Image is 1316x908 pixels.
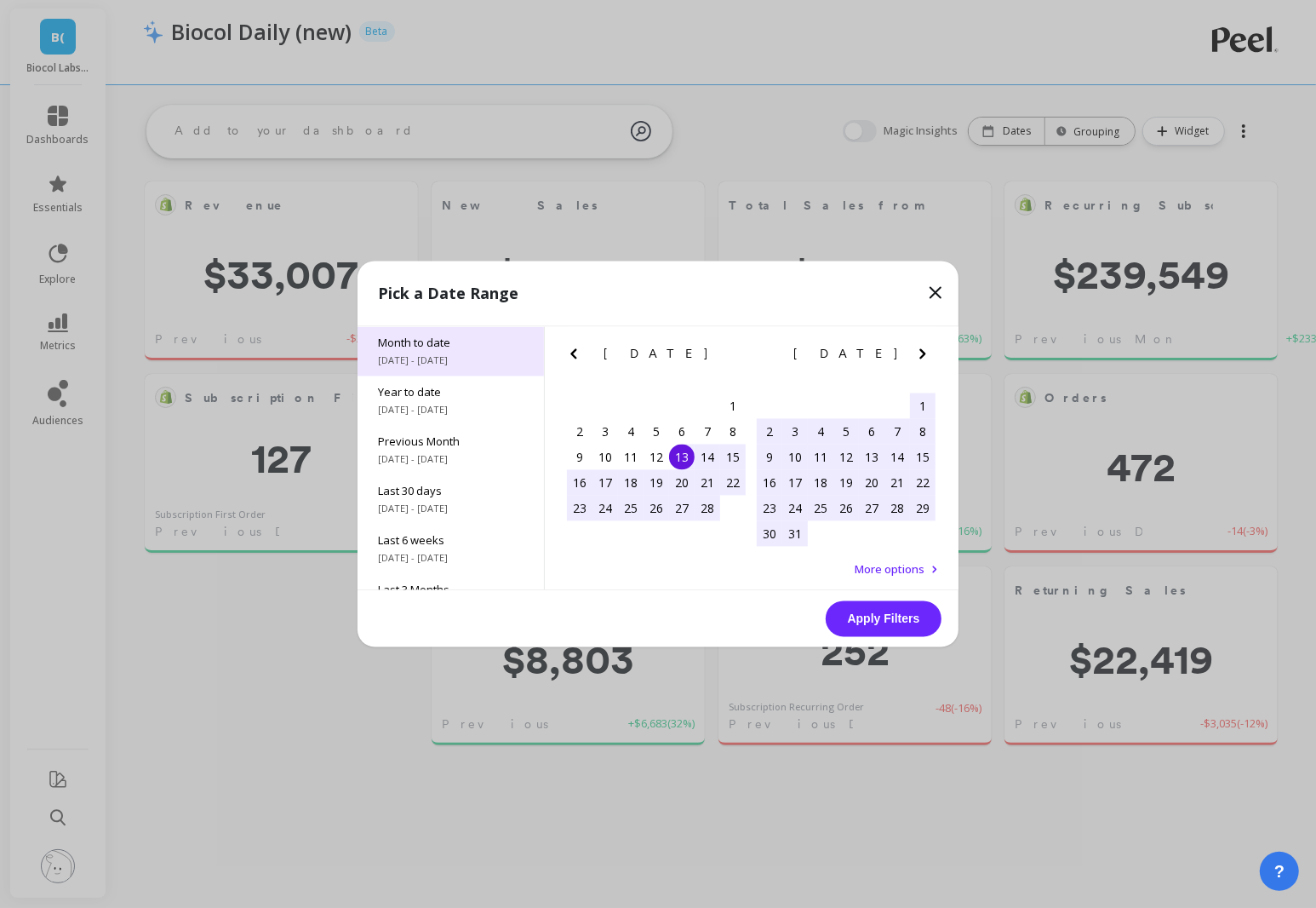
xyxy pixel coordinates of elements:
[757,470,782,496] div: Choose Sunday, March 16th, 2025
[378,282,518,306] p: Pick a Date Range
[808,445,833,470] div: Choose Tuesday, March 11th, 2025
[910,394,936,419] div: Choose Saturday, March 1st, 2025
[910,419,936,445] div: Choose Saturday, March 8th, 2025
[669,419,695,445] div: Choose Thursday, February 6th, 2025
[859,496,884,521] div: Choose Thursday, March 27th, 2025
[567,394,746,521] div: month 2025-02
[757,445,782,470] div: Choose Sunday, March 9th, 2025
[720,445,746,470] div: Choose Saturday, February 15th, 2025
[1260,852,1299,891] button: ?
[695,470,720,496] div: Choose Friday, February 21st, 2025
[833,445,859,470] div: Choose Wednesday, March 12th, 2025
[644,496,669,521] div: Choose Wednesday, February 26th, 2025
[1274,859,1285,883] span: ?
[757,496,782,521] div: Choose Sunday, March 23rd, 2025
[910,496,936,521] div: Choose Saturday, March 29th, 2025
[782,470,808,496] div: Choose Monday, March 17th, 2025
[378,434,524,450] span: Previous Month
[378,583,524,598] span: Last 3 Months
[859,445,884,470] div: Choose Thursday, March 13th, 2025
[859,470,884,496] div: Choose Thursday, March 20th, 2025
[567,470,592,496] div: Choose Sunday, February 16th, 2025
[592,470,618,496] div: Choose Monday, February 17th, 2025
[884,419,910,445] div: Choose Friday, March 7th, 2025
[592,419,618,445] div: Choose Monday, February 3rd, 2025
[669,470,695,496] div: Choose Thursday, February 20th, 2025
[723,344,750,371] button: Next Month
[564,344,591,371] button: Previous Month
[618,496,644,521] div: Choose Tuesday, February 25th, 2025
[378,404,524,417] span: [DATE] - [DATE]
[782,419,808,445] div: Choose Monday, March 3rd, 2025
[378,533,524,549] span: Last 6 weeks
[592,496,618,521] div: Choose Monday, February 24th, 2025
[720,394,746,419] div: Choose Saturday, February 1st, 2025
[378,385,524,400] span: Year to date
[757,394,936,547] div: month 2025-03
[884,496,910,521] div: Choose Friday, March 28th, 2025
[782,445,808,470] div: Choose Monday, March 10th, 2025
[884,445,910,470] div: Choose Friday, March 14th, 2025
[567,445,592,470] div: Choose Sunday, February 9th, 2025
[910,470,936,496] div: Choose Saturday, March 22nd, 2025
[782,521,808,547] div: Choose Monday, March 31st, 2025
[695,419,720,445] div: Choose Friday, February 7th, 2025
[618,470,644,496] div: Choose Tuesday, February 18th, 2025
[378,354,524,368] span: [DATE] - [DATE]
[855,562,924,578] span: More options
[793,348,900,361] span: [DATE]
[808,470,833,496] div: Choose Tuesday, March 18th, 2025
[753,344,781,371] button: Previous Month
[669,496,695,521] div: Choose Thursday, February 27th, 2025
[567,419,592,445] div: Choose Sunday, February 2nd, 2025
[884,470,910,496] div: Choose Friday, March 21st, 2025
[695,445,720,470] div: Choose Friday, February 14th, 2025
[833,496,859,521] div: Choose Wednesday, March 26th, 2025
[720,419,746,445] div: Choose Saturday, February 8th, 2025
[757,521,782,547] div: Choose Sunday, March 30th, 2025
[808,419,833,445] div: Choose Tuesday, March 4th, 2025
[378,484,524,499] span: Last 30 days
[378,453,524,467] span: [DATE] - [DATE]
[757,419,782,445] div: Choose Sunday, March 2nd, 2025
[378,503,524,516] span: [DATE] - [DATE]
[604,348,710,361] span: [DATE]
[567,496,592,521] div: Choose Sunday, February 23rd, 2025
[618,419,644,445] div: Choose Tuesday, February 4th, 2025
[695,496,720,521] div: Choose Friday, February 28th, 2025
[592,445,618,470] div: Choose Monday, February 10th, 2025
[644,470,669,496] div: Choose Wednesday, February 19th, 2025
[808,496,833,521] div: Choose Tuesday, March 25th, 2025
[618,445,644,470] div: Choose Tuesday, February 11th, 2025
[910,445,936,470] div: Choose Saturday, March 15th, 2025
[833,419,859,445] div: Choose Wednesday, March 5th, 2025
[782,496,808,521] div: Choose Monday, March 24th, 2025
[644,445,669,470] div: Choose Wednesday, February 12th, 2025
[859,419,884,445] div: Choose Thursday, March 6th, 2025
[669,445,695,470] div: Choose Thursday, February 13th, 2025
[644,419,669,445] div: Choose Wednesday, February 5th, 2025
[378,336,524,351] span: Month to date
[913,344,940,371] button: Next Month
[833,470,859,496] div: Choose Wednesday, March 19th, 2025
[826,601,941,637] button: Apply Filters
[378,552,524,566] span: [DATE] - [DATE]
[720,470,746,496] div: Choose Saturday, February 22nd, 2025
